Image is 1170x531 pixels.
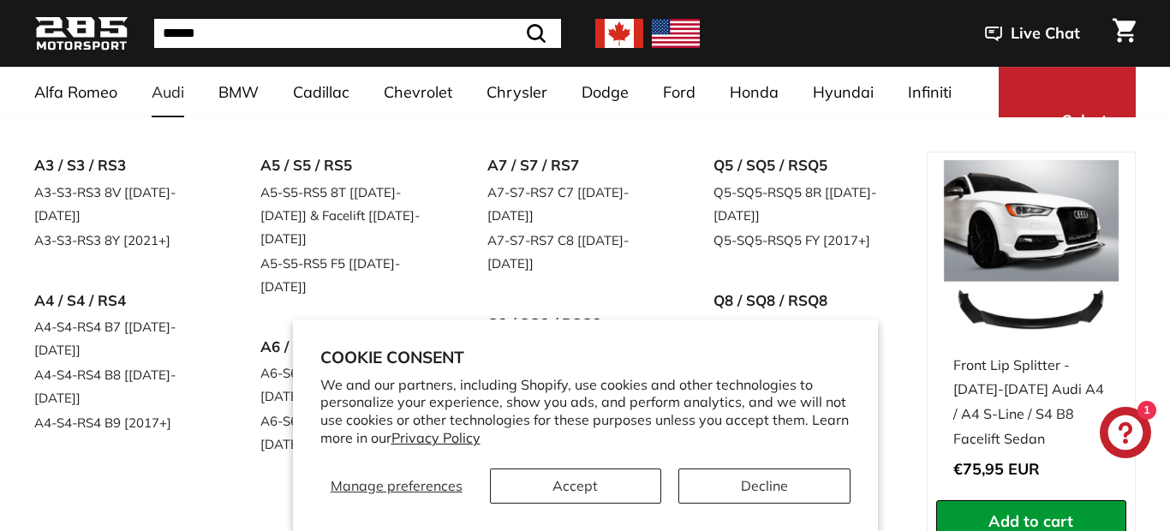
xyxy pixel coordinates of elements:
span: Add to cart [988,511,1073,531]
h2: Cookie consent [320,347,851,367]
a: A5-S5-RS5 F5 [[DATE]-[DATE]] [260,251,439,299]
a: A3-S3-RS3 8V [[DATE]-[DATE]] [34,180,212,228]
a: Cadillac [276,67,367,117]
a: A4-S4-RS4 B8 [[DATE]-[DATE]] [34,362,212,410]
a: Chrysler [469,67,564,117]
a: A4-S4-RS4 B7 [[DATE]-[DATE]] [34,314,212,362]
a: Front Lip Splitter - [DATE]-[DATE] Audi A4 / A4 S-Line / S4 B8 Facelift Sedan [936,152,1126,500]
img: Logo_285_Motorsport_areodynamics_components [34,14,128,54]
button: Manage preferences [320,468,473,504]
button: Decline [678,468,850,504]
a: Honda [713,67,796,117]
a: A5 / S5 / RS5 [260,152,439,180]
span: Manage preferences [331,477,463,494]
a: A6-S6-RS6 C7 [[DATE]-[DATE]] [260,361,439,409]
a: Infiniti [891,67,969,117]
a: Q5 / SQ5 / RSQ5 [713,152,892,180]
a: Cart [1102,4,1146,63]
a: A6 / S6 / RS6 [260,333,439,361]
a: BMW [201,67,276,117]
a: A3 / S3 / RS3 [34,152,212,180]
a: A4 / S4 / RS4 [34,287,212,315]
input: Search [154,19,561,48]
a: Q8-SQ8-RSQ8 1st Gen [[DATE]-[DATE]] [713,314,892,362]
a: A7-S7-RS7 C7 [[DATE]-[DATE]] [487,180,666,228]
inbox-online-store-chat: Shopify online store chat [1095,407,1156,462]
span: Select Your Vehicle [1055,110,1113,176]
a: A3-S3-RS3 8Y [2021+] [34,228,212,253]
a: A7-S7-RS7 C8 [[DATE]-[DATE]] [487,228,666,276]
a: Privacy Policy [391,429,481,446]
a: Q8 / SQ8 / RSQ8 [713,287,892,315]
a: Dodge [564,67,646,117]
button: Live Chat [963,12,1102,55]
a: Alfa Romeo [17,67,134,117]
a: A7 / S7 / RS7 [487,152,666,180]
a: A4-S4-RS4 B9 [2017+] [34,410,212,435]
a: Hyundai [796,67,891,117]
a: Q5-SQ5-RSQ5 8R [[DATE]-[DATE]] [713,180,892,228]
p: We and our partners, including Shopify, use cookies and other technologies to personalize your ex... [320,376,851,447]
span: €75,95 EUR [953,459,1040,479]
a: Q5-SQ5-RSQ5 FY [2017+] [713,228,892,253]
button: Accept [490,468,661,504]
span: Live Chat [1011,22,1080,45]
a: Audi [134,67,201,117]
a: A6-S6-RS6 C8 [[DATE]-[DATE]] [260,409,439,456]
a: Ford [646,67,713,117]
div: Front Lip Splitter - [DATE]-[DATE] Audi A4 / A4 S-Line / S4 B8 Facelift Sedan [953,352,1109,450]
a: Q3 / SQ3 / RSQ3 [487,310,666,338]
a: A5-S5-RS5 8T [[DATE]-[DATE]] & Facelift [[DATE]-[DATE]] [260,180,439,251]
a: Chevrolet [367,67,469,117]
